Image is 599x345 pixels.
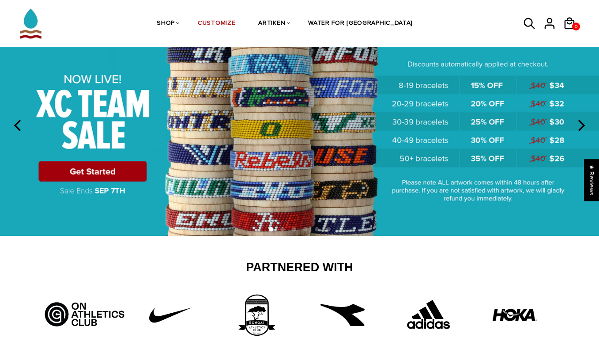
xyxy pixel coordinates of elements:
[308,0,413,47] a: WATER FOR [GEOGRAPHIC_DATA]
[493,293,537,337] img: HOKA-logo.webp
[258,0,285,47] a: ARTIKEN
[41,293,128,328] img: Artboard_5_bcd5fb9d-526a-4748-82a7-e4a7ed1c43f8.jpg
[198,0,235,47] a: CUSTOMIZE
[157,0,175,47] a: SHOP
[572,21,580,32] span: 0
[571,116,590,135] button: next
[9,116,28,135] button: previous
[396,293,462,337] img: Adidas.png
[137,293,203,337] img: Untitled-1_42f22808-10d6-43b8-a0fd-fffce8cf9462.png
[320,293,365,337] img: free-diadora-logo-icon-download-in-svg-png-gif-file-formats--brand-fashion-pack-logos-icons-28542...
[223,293,290,337] img: 3rd_partner.png
[48,260,551,275] h2: Partnered With
[584,159,599,201] div: Click to open Judge.me floating reviews tab
[572,23,580,30] a: 0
